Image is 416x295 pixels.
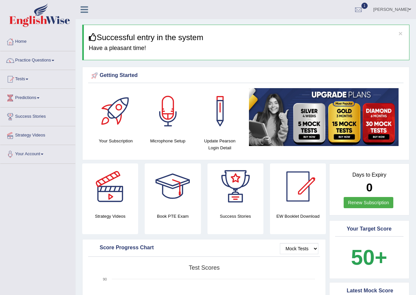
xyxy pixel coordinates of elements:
[145,213,201,220] h4: Book PTE Exam
[361,3,368,9] span: 1
[0,70,75,86] a: Tests
[0,126,75,143] a: Strategy Videos
[90,71,402,81] div: Getting Started
[208,213,263,220] h4: Success Stories
[270,213,326,220] h4: EW Booklet Download
[337,224,402,234] div: Your Target Score
[90,243,318,253] div: Score Progress Chart
[89,45,404,52] h4: Have a pleasant time!
[366,181,372,194] b: 0
[344,197,393,208] a: Renew Subscription
[0,145,75,161] a: Your Account
[189,264,220,271] tspan: Test scores
[103,277,107,281] text: 90
[399,30,403,37] button: ×
[337,172,402,178] h4: Days to Expiry
[0,33,75,49] a: Home
[0,51,75,68] a: Practice Questions
[197,137,242,151] h4: Update Pearson Login Detail
[145,137,190,144] h4: Microphone Setup
[93,137,138,144] h4: Your Subscription
[0,108,75,124] a: Success Stories
[0,89,75,105] a: Predictions
[82,213,138,220] h4: Strategy Videos
[249,88,399,146] img: small5.jpg
[351,245,387,269] b: 50+
[89,33,404,42] h3: Successful entry in the system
